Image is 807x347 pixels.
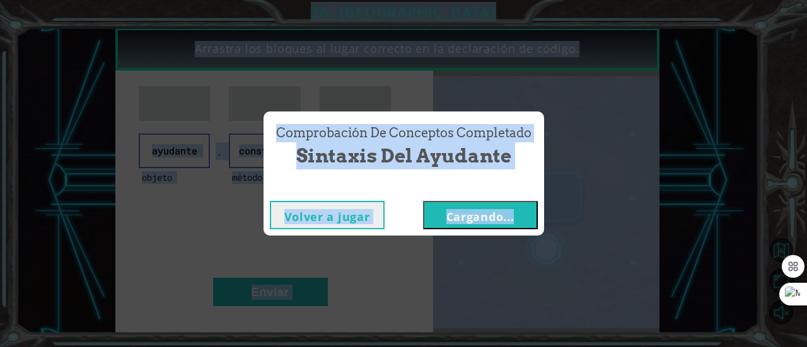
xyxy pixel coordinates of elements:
[296,144,511,167] font: Sintaxis del Ayudante
[284,209,370,224] font: Volver a jugar
[270,201,385,229] button: Volver a jugar
[446,209,514,224] font: Cargando...
[423,201,538,229] button: Cargando...
[276,125,531,140] font: Comprobación de conceptos Completado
